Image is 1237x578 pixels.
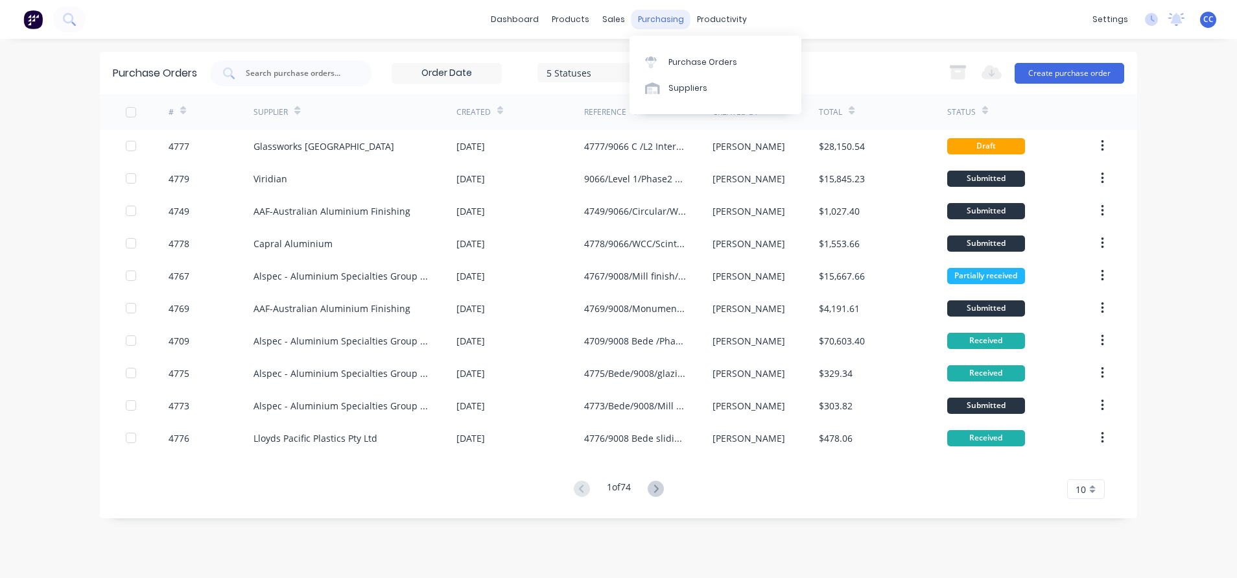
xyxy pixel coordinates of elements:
[596,10,631,29] div: sales
[244,67,352,80] input: Search purchase orders...
[819,269,865,283] div: $15,667.66
[113,66,197,81] div: Purchase Orders
[1086,10,1135,29] div: settings
[584,399,686,413] div: 4773/Bede/9008/Mill finish
[584,367,686,380] div: 4775/Bede/9008/glazing adaptor/Mill finish
[819,367,853,380] div: $329.34
[713,269,785,283] div: [PERSON_NAME]
[456,334,485,348] div: [DATE]
[947,365,1025,381] div: Received
[630,75,801,101] a: Suppliers
[392,64,501,83] input: Order Date
[456,106,491,118] div: Created
[169,399,189,413] div: 4773
[607,480,631,499] div: 1 of 74
[456,302,485,315] div: [DATE]
[713,334,785,348] div: [PERSON_NAME]
[484,10,545,29] a: dashboard
[584,334,686,348] div: 4709/9008 Bede /Phase 2
[947,106,976,118] div: Status
[713,302,785,315] div: [PERSON_NAME]
[456,269,485,283] div: [DATE]
[456,367,485,380] div: [DATE]
[713,204,785,218] div: [PERSON_NAME]
[169,302,189,315] div: 4769
[947,138,1025,154] div: Draft
[630,49,801,75] a: Purchase Orders
[547,66,639,79] div: 5 Statuses
[253,367,430,380] div: Alspec - Aluminium Specialties Group Pty Ltd
[169,334,189,348] div: 4709
[456,139,485,153] div: [DATE]
[713,399,785,413] div: [PERSON_NAME]
[253,302,410,315] div: AAF-Australian Aluminium Finishing
[947,430,1025,446] div: Received
[819,172,865,186] div: $15,845.23
[1203,14,1214,25] span: CC
[584,431,686,445] div: 4776/9008 Bede sliding door track
[253,204,410,218] div: AAF-Australian Aluminium Finishing
[169,431,189,445] div: 4776
[253,399,430,413] div: Alspec - Aluminium Specialties Group Pty Ltd
[456,237,485,250] div: [DATE]
[456,204,485,218] div: [DATE]
[713,431,785,445] div: [PERSON_NAME]
[253,106,288,118] div: Supplier
[169,367,189,380] div: 4775
[1015,63,1124,84] button: Create purchase order
[819,399,853,413] div: $303.82
[1076,483,1086,496] span: 10
[253,334,430,348] div: Alspec - Aluminium Specialties Group Pty Ltd
[584,269,686,283] div: 4767/9008/Mill finish/Door jambs Louvres/L1,GF External
[23,10,43,29] img: Factory
[169,172,189,186] div: 4779
[584,204,686,218] div: 4749/9066/Circular/WCC
[169,237,189,250] div: 4778
[169,106,174,118] div: #
[819,334,865,348] div: $70,603.40
[584,302,686,315] div: 4769/9008/Monument/Door jambs Louvres/L1,GF External
[819,106,842,118] div: Total
[169,269,189,283] div: 4767
[713,139,785,153] div: [PERSON_NAME]
[456,172,485,186] div: [DATE]
[713,172,785,186] div: [PERSON_NAME]
[253,431,377,445] div: Lloyds Pacific Plastics Pty Ltd
[947,300,1025,317] div: Submitted
[253,139,394,153] div: Glassworks [GEOGRAPHIC_DATA]
[169,139,189,153] div: 4777
[584,237,686,250] div: 4778/9066/WCC/Scintillating Champagne
[819,237,860,250] div: $1,553.66
[819,204,860,218] div: $1,027.40
[668,82,707,94] div: Suppliers
[456,399,485,413] div: [DATE]
[545,10,596,29] div: products
[819,139,865,153] div: $28,150.54
[713,237,785,250] div: [PERSON_NAME]
[253,269,430,283] div: Alspec - Aluminium Specialties Group Pty Ltd
[947,171,1025,187] div: Submitted
[584,139,686,153] div: 4777/9066 C /L2 Internal glass
[947,398,1025,414] div: Submitted
[947,268,1025,284] div: Partially received
[819,302,860,315] div: $4,191.61
[947,203,1025,219] div: Submitted
[253,237,333,250] div: Capral Aluminium
[584,172,686,186] div: 9066/Level 1/Phase2 External
[631,10,690,29] div: purchasing
[713,367,785,380] div: [PERSON_NAME]
[253,172,287,186] div: Viridian
[668,56,737,68] div: Purchase Orders
[169,204,189,218] div: 4749
[456,431,485,445] div: [DATE]
[690,10,753,29] div: productivity
[584,106,626,118] div: Reference
[947,235,1025,252] div: Submitted
[819,431,853,445] div: $478.06
[947,333,1025,349] div: Received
